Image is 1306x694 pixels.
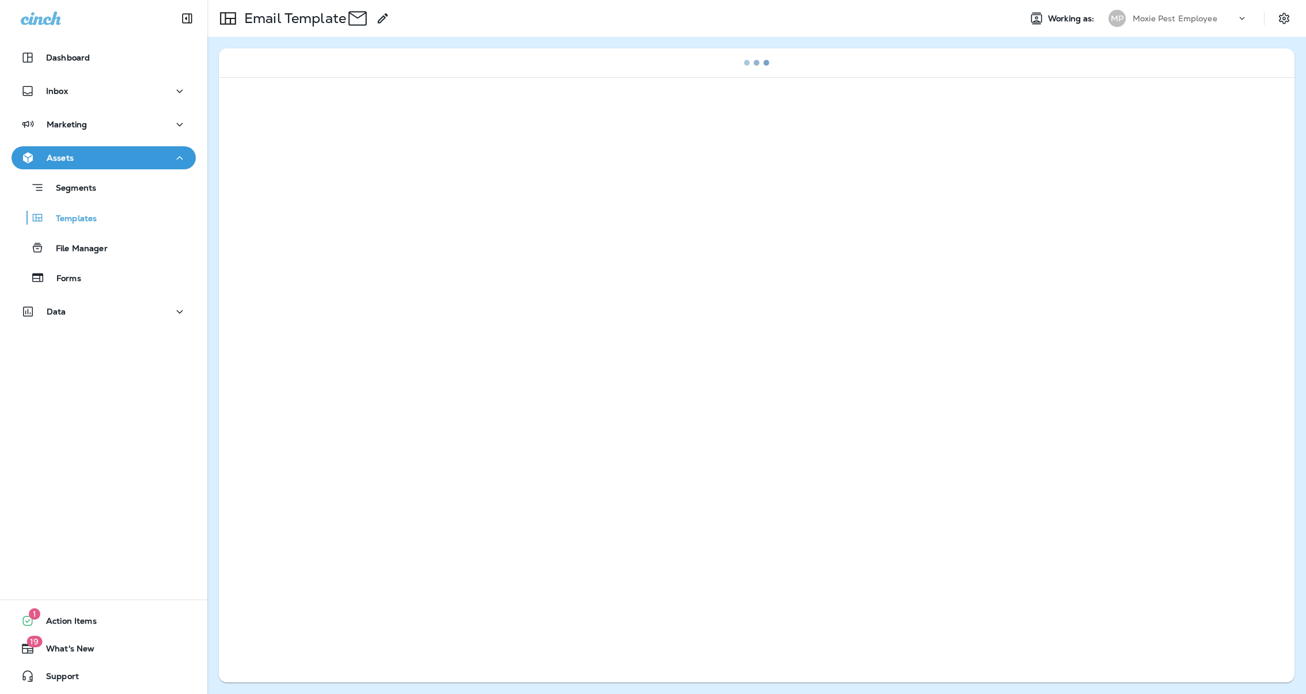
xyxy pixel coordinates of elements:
[46,53,90,62] p: Dashboard
[12,609,196,632] button: 1Action Items
[29,608,40,620] span: 1
[47,120,87,129] p: Marketing
[26,636,42,647] span: 19
[12,175,196,200] button: Segments
[45,274,81,285] p: Forms
[12,266,196,290] button: Forms
[12,206,196,230] button: Templates
[47,307,66,316] p: Data
[46,86,68,96] p: Inbox
[12,665,196,688] button: Support
[12,113,196,136] button: Marketing
[35,672,79,685] span: Support
[44,214,97,225] p: Templates
[1133,14,1217,23] p: Moxie Pest Employee
[12,637,196,660] button: 19What's New
[12,79,196,103] button: Inbox
[1048,14,1097,24] span: Working as:
[35,644,94,658] span: What's New
[171,7,203,30] button: Collapse Sidebar
[1274,8,1294,29] button: Settings
[240,10,346,27] p: Email Template
[12,146,196,169] button: Assets
[1108,10,1126,27] div: MP
[35,616,97,630] span: Action Items
[12,46,196,69] button: Dashboard
[12,236,196,260] button: File Manager
[44,244,108,255] p: File Manager
[12,300,196,323] button: Data
[47,153,74,162] p: Assets
[44,183,96,195] p: Segments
